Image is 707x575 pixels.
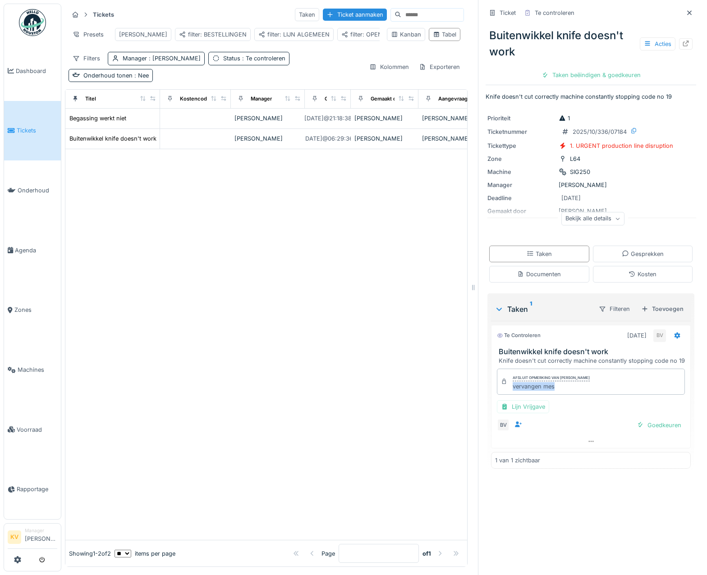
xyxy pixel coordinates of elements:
div: 1. URGENT production line disruption [570,141,673,150]
div: [DATE] [627,331,647,340]
div: 1 [559,114,570,123]
div: Gesprekken [622,250,664,258]
div: filter: OPEN DAY TICKETS [341,30,422,39]
div: Onderhoud tonen [83,71,149,80]
a: Tickets [4,101,61,161]
span: : Nee [133,72,149,79]
div: 2025/10/336/07184 [573,128,627,136]
div: Buitenwikkel knife doesn't work [486,24,696,64]
div: [DATE] @ 06:29:36 [303,134,353,143]
div: L64 [570,155,580,163]
div: filter: BESTELLINGEN [179,30,247,39]
div: [PERSON_NAME] [422,134,494,143]
div: Tabel [433,30,456,39]
div: Buitenwikkel knife doesn't work [69,134,156,143]
div: Manager [123,54,201,63]
a: Voorraad [4,400,61,460]
div: items per page [115,549,175,558]
div: BV [653,329,666,342]
div: [PERSON_NAME] [354,114,415,123]
span: Voorraad [17,425,57,434]
a: Dashboard [4,41,61,101]
div: Page [321,549,335,558]
div: Begassing werkt niet [69,114,126,123]
div: Kanban [391,30,421,39]
div: [PERSON_NAME] [354,134,415,143]
div: Kostencode [180,95,210,103]
div: Ticket [500,9,516,17]
div: Machine [487,168,555,176]
div: Deadline [487,194,555,202]
div: Exporteren [415,60,464,73]
span: Tickets [17,126,57,135]
div: Taken [495,304,591,315]
div: Manager [251,95,272,103]
a: Agenda [4,220,61,280]
div: Ticket aanmaken [323,9,387,21]
div: Filters [69,52,104,65]
div: Kosten [629,270,656,278]
div: [PERSON_NAME] [487,181,694,189]
div: Goedkeuren [633,419,685,431]
div: Aangevraagd door [438,95,483,103]
div: Taken beëindigen & goedkeuren [538,69,644,81]
div: Taken [527,250,552,258]
div: Te controleren [497,332,541,339]
div: Documenten [517,270,561,278]
div: Toevoegen [638,303,687,315]
span: : Te controleren [240,55,285,62]
div: Knife doesn't cut correctly machine constantly stopping code no 19 [499,356,687,365]
img: Badge_color-CXgf-gQk.svg [19,9,46,36]
div: Bekijk alle details [561,212,624,225]
span: : [PERSON_NAME] [147,55,201,62]
div: Afsluit opmerking van [PERSON_NAME] [513,375,590,381]
sup: 1 [530,304,532,315]
div: Lijn Vrijgave [497,400,549,413]
div: [PERSON_NAME] [234,134,301,143]
div: Zone [487,155,555,163]
div: Manager [487,181,555,189]
a: KV Manager[PERSON_NAME] [8,527,57,549]
span: Zones [14,306,57,314]
div: Gemaakt door [371,95,404,103]
span: Agenda [15,246,57,255]
div: Ticketnummer [487,128,555,136]
div: Filteren [595,302,634,315]
div: [PERSON_NAME] [234,114,301,123]
strong: of 1 [422,549,431,558]
div: [PERSON_NAME] [119,30,167,39]
a: Machines [4,340,61,400]
div: [DATE] [561,194,581,202]
li: [PERSON_NAME] [25,527,57,547]
p: Knife doesn't cut correctly machine constantly stopping code no 19 [486,92,696,101]
span: Machines [18,365,57,374]
div: Tickettype [487,141,555,150]
strong: Tickets [89,10,118,19]
div: Te controleren [535,9,574,17]
div: Titel [85,95,96,103]
span: Onderhoud [18,186,57,195]
span: Rapportage [17,485,57,493]
div: Taken [295,8,319,21]
div: Showing 1 - 2 of 2 [69,549,111,558]
div: Prioriteit [487,114,555,123]
div: [PERSON_NAME] [422,114,494,123]
div: Status [223,54,285,63]
div: SIG250 [570,168,590,176]
div: [DATE] @ 21:18:38 [304,114,352,123]
div: Manager [25,527,57,534]
span: Dashboard [16,67,57,75]
div: Kolommen [365,60,413,73]
div: vervangen mes [513,382,590,391]
div: Gemaakt op [325,95,353,103]
div: BV [497,419,510,431]
div: filter: LIJN ALGEMEEN [258,30,330,39]
div: Presets [69,28,108,41]
a: Zones [4,280,61,340]
h3: Buitenwikkel knife doesn't work [499,347,687,356]
li: KV [8,530,21,544]
div: 1 van 1 zichtbaar [495,456,540,465]
a: Onderhoud [4,160,61,220]
a: Rapportage [4,460,61,520]
div: Acties [640,37,675,50]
